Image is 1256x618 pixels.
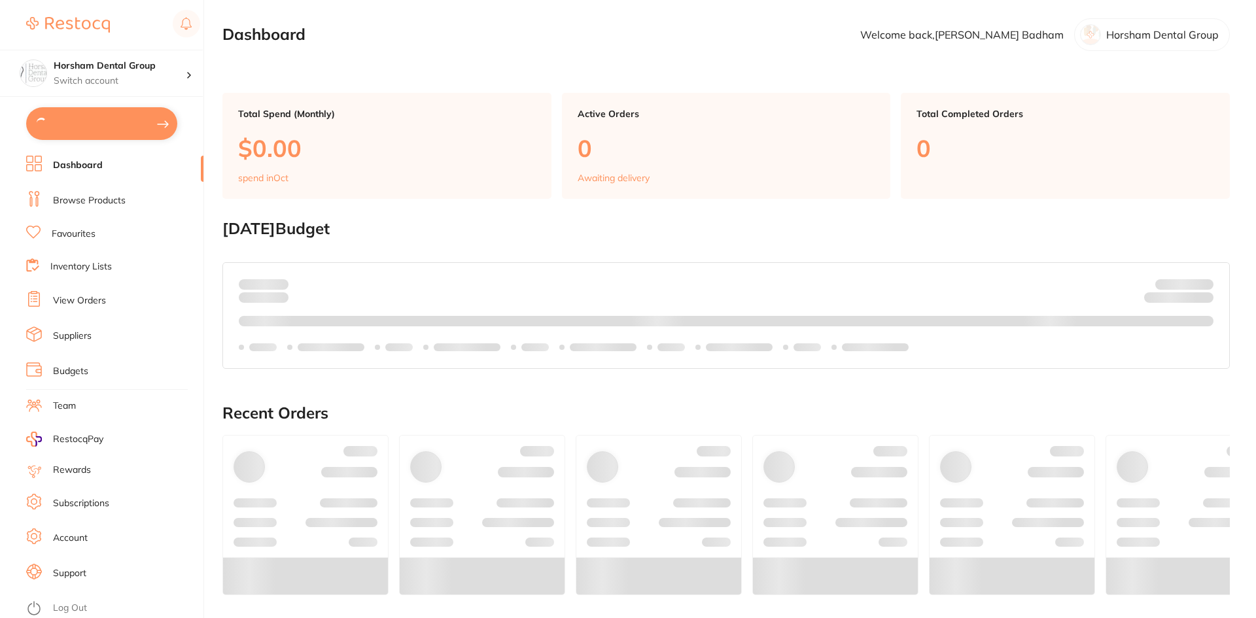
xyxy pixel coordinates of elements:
[222,93,551,199] a: Total Spend (Monthly)$0.00spend inOct
[238,135,536,162] p: $0.00
[842,342,909,352] p: Labels extended
[1144,290,1213,305] p: Remaining:
[238,173,288,183] p: spend in Oct
[570,342,637,352] p: Labels extended
[916,135,1214,162] p: 0
[54,60,186,73] h4: Horsham Dental Group
[239,290,288,305] p: month
[794,342,821,352] p: Labels
[385,342,413,352] p: Labels
[53,602,87,615] a: Log Out
[860,29,1064,41] p: Welcome back, [PERSON_NAME] Badham
[706,342,773,352] p: Labels extended
[26,17,110,33] img: Restocq Logo
[238,109,536,119] p: Total Spend (Monthly)
[434,342,500,352] p: Labels extended
[53,330,92,343] a: Suppliers
[521,342,549,352] p: Labels
[53,194,126,207] a: Browse Products
[52,228,96,241] a: Favourites
[50,260,112,273] a: Inventory Lists
[562,93,891,199] a: Active Orders0Awaiting delivery
[53,567,86,580] a: Support
[239,279,288,289] p: Spent:
[578,173,650,183] p: Awaiting delivery
[53,294,106,307] a: View Orders
[20,60,46,86] img: Horsham Dental Group
[53,464,91,477] a: Rewards
[53,532,88,545] a: Account
[222,26,305,44] h2: Dashboard
[578,135,875,162] p: 0
[53,159,103,172] a: Dashboard
[266,278,288,290] strong: $0.00
[1191,294,1213,306] strong: $0.00
[53,365,88,378] a: Budgets
[26,10,110,40] a: Restocq Logo
[1155,279,1213,289] p: Budget:
[53,497,109,510] a: Subscriptions
[222,220,1230,238] h2: [DATE] Budget
[916,109,1214,119] p: Total Completed Orders
[249,342,277,352] p: Labels
[1188,278,1213,290] strong: $NaN
[298,342,364,352] p: Labels extended
[657,342,685,352] p: Labels
[578,109,875,119] p: Active Orders
[26,432,103,447] a: RestocqPay
[222,404,1230,422] h2: Recent Orders
[26,432,42,447] img: RestocqPay
[1106,29,1219,41] p: Horsham Dental Group
[54,75,186,88] p: Switch account
[53,400,76,413] a: Team
[53,433,103,446] span: RestocqPay
[901,93,1230,199] a: Total Completed Orders0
